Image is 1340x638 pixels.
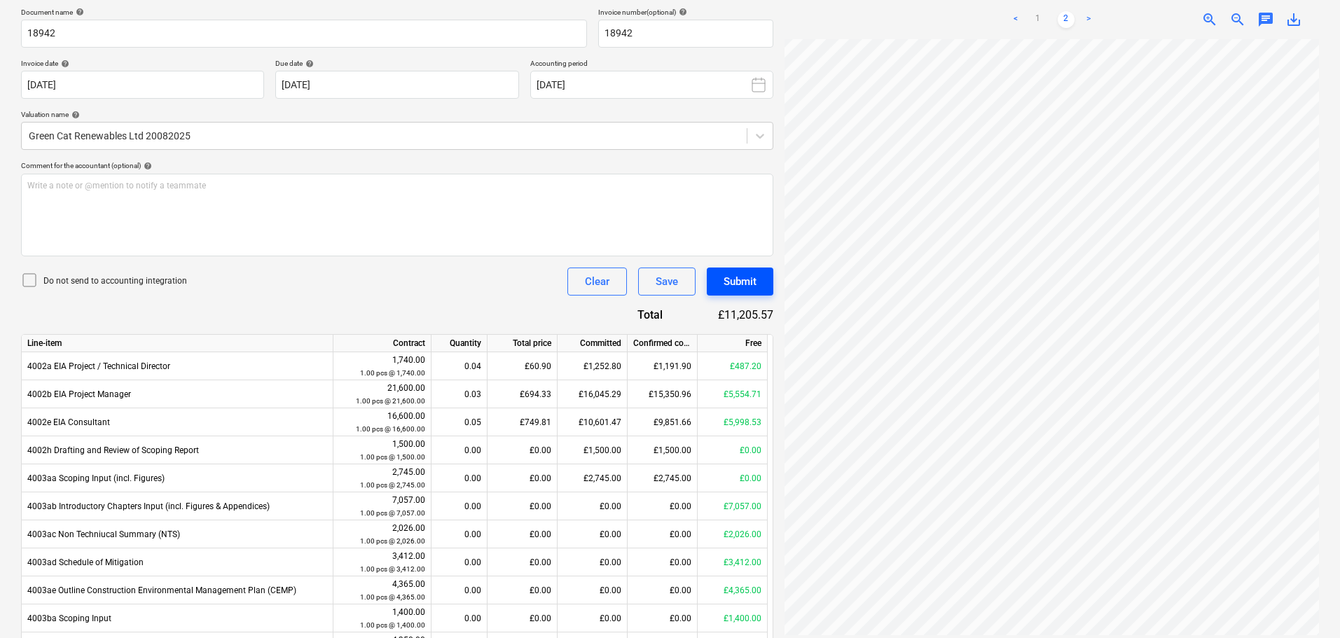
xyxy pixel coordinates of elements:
div: £0.00 [488,492,558,520]
div: 21,600.00 [339,382,425,408]
div: £2,026.00 [698,520,768,548]
div: 0.00 [431,464,488,492]
div: £2,745.00 [558,464,628,492]
span: help [141,162,152,170]
div: £15,350.96 [628,380,698,408]
div: Document name [21,8,587,17]
div: Contract [333,335,431,352]
small: 1.00 pcs @ 2,745.00 [360,481,425,489]
button: Save [638,268,696,296]
input: Invoice date not specified [21,71,264,99]
div: £0.00 [558,492,628,520]
div: £0.00 [488,548,558,576]
div: £1,500.00 [628,436,698,464]
div: £10,601.47 [558,408,628,436]
span: help [69,111,80,119]
div: £9,851.66 [628,408,698,436]
span: 4003ae Outline Construction Environmental Management Plan (CEMP) [27,585,296,595]
div: Due date [275,59,518,68]
div: £0.00 [628,520,698,548]
div: 7,057.00 [339,494,425,520]
span: help [73,8,84,16]
span: help [303,60,314,68]
span: 4003ac Non Techniucal Summary (NTS) [27,529,180,539]
div: £4,365.00 [698,576,768,604]
small: 1.00 pcs @ 1,500.00 [360,453,425,461]
div: 0.00 [431,576,488,604]
span: zoom_in [1201,11,1218,28]
div: 0.00 [431,520,488,548]
span: chat [1257,11,1274,28]
div: £60.90 [488,352,558,380]
div: £0.00 [628,604,698,632]
a: Page 2 is your current page [1058,11,1075,28]
button: Submit [707,268,773,296]
span: 4003ab Introductory Chapters Input (incl. Figures & Appendices) [27,501,270,511]
div: £1,252.80 [558,352,628,380]
div: £0.00 [558,604,628,632]
div: 2,745.00 [339,466,425,492]
iframe: Chat Widget [1270,571,1340,638]
div: 1,400.00 [339,606,425,632]
small: 1.00 pcs @ 1,740.00 [360,369,425,377]
small: 1.00 pcs @ 2,026.00 [360,537,425,545]
div: 0.00 [431,548,488,576]
span: 4002b EIA Project Manager [27,389,131,399]
div: £0.00 [628,492,698,520]
div: 0.05 [431,408,488,436]
div: £694.33 [488,380,558,408]
button: [DATE] [530,71,773,99]
p: Accounting period [530,59,773,71]
div: Invoice number (optional) [598,8,773,17]
small: 1.00 pcs @ 3,412.00 [360,565,425,573]
small: 1.00 pcs @ 16,600.00 [356,425,425,433]
span: zoom_out [1229,11,1246,28]
div: Line-item [22,335,333,352]
div: Valuation name [21,110,773,119]
div: Total [591,307,685,323]
a: Previous page [1007,11,1024,28]
div: Submit [724,272,757,291]
div: 0.00 [431,436,488,464]
div: Clear [585,272,609,291]
button: Clear [567,268,627,296]
span: 4003ba Scoping Input [27,613,111,623]
div: £0.00 [558,520,628,548]
div: £1,191.90 [628,352,698,380]
div: £11,205.57 [685,307,773,323]
div: £0.00 [488,464,558,492]
div: 4,365.00 [339,578,425,604]
span: 4002a EIA Project / Technical Director [27,361,170,371]
div: Save [656,272,678,291]
div: £749.81 [488,408,558,436]
small: 1.00 pcs @ 1,400.00 [360,621,425,629]
div: 0.00 [431,492,488,520]
div: £1,400.00 [698,604,768,632]
div: Comment for the accountant (optional) [21,161,773,170]
div: Confirmed costs [628,335,698,352]
span: save_alt [1285,11,1302,28]
div: £7,057.00 [698,492,768,520]
span: 4002e EIA Consultant [27,417,110,427]
div: £487.20 [698,352,768,380]
div: Quantity [431,335,488,352]
div: Committed [558,335,628,352]
div: £0.00 [488,520,558,548]
div: £0.00 [558,548,628,576]
span: help [58,60,69,68]
div: £2,745.00 [628,464,698,492]
div: £3,412.00 [698,548,768,576]
a: Page 1 [1030,11,1047,28]
span: 4003ad Schedule of Mitigation [27,557,144,567]
div: Invoice date [21,59,264,68]
div: 0.03 [431,380,488,408]
div: £0.00 [628,548,698,576]
div: 16,600.00 [339,410,425,436]
div: £16,045.29 [558,380,628,408]
input: Document name [21,20,587,48]
p: Do not send to accounting integration [43,275,187,287]
input: Due date not specified [275,71,518,99]
div: £0.00 [488,436,558,464]
div: £0.00 [698,436,768,464]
